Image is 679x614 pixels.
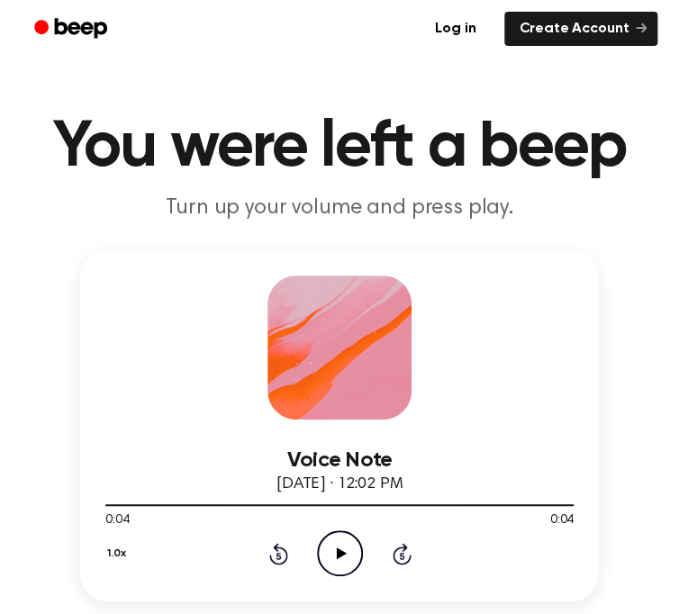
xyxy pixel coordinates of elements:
[550,511,574,530] span: 0:04
[22,194,657,221] p: Turn up your volume and press play.
[105,538,132,569] button: 1.0x
[504,12,657,46] a: Create Account
[417,8,493,50] a: Log in
[105,448,574,473] h3: Voice Note
[276,476,403,492] span: [DATE] · 12:02 PM
[105,511,129,530] span: 0:04
[22,12,123,47] a: Beep
[22,115,657,180] h1: You were left a beep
